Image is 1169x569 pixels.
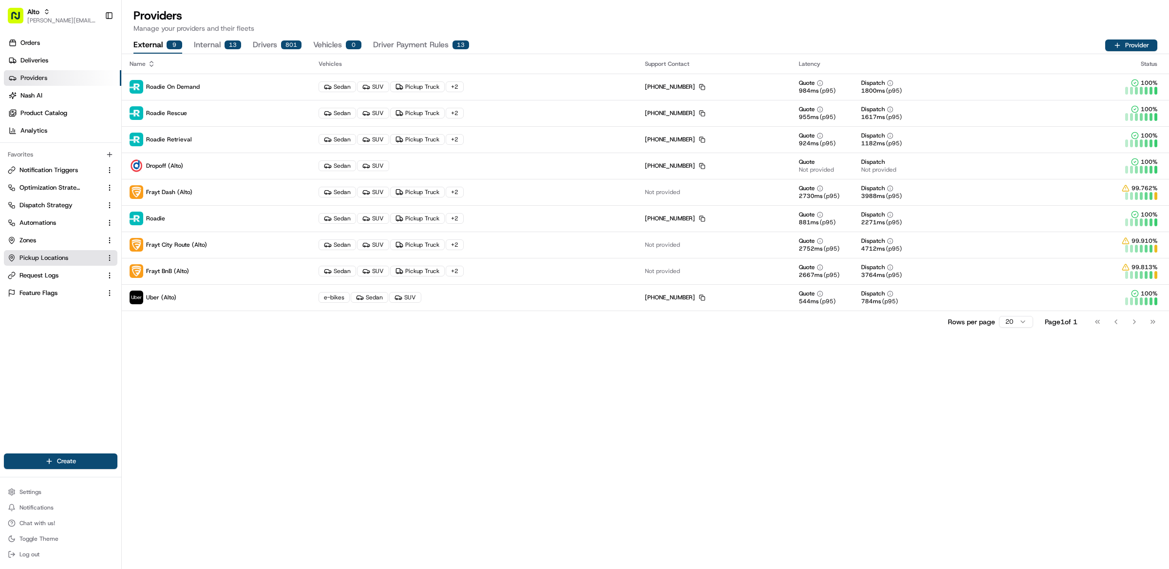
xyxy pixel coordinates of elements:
span: [DATE] [86,151,106,159]
a: Powered byPylon [69,241,118,249]
div: Sedan [319,81,356,92]
div: 13 [453,40,469,49]
img: dropoff_logo_v2.png [130,159,143,173]
button: Optimization Strategy [4,180,117,196]
h1: Providers [133,8,1157,23]
span: Notification Triggers [19,166,78,175]
div: SUV [357,239,389,250]
span: 99.813 % [1131,263,1157,271]
span: [PERSON_NAME] [30,151,79,159]
div: + 2 [446,108,464,118]
button: Vehicles [313,37,361,54]
div: Past conversations [10,127,62,135]
span: (p95) [820,139,836,147]
div: Pickup Truck [390,239,445,250]
a: Pickup Locations [8,254,102,262]
span: 984 ms [799,87,819,95]
div: [PHONE_NUMBER] [645,109,705,117]
button: Zones [4,233,117,248]
a: Product Catalog [4,105,121,121]
span: Dispatch Strategy [19,201,73,210]
div: + 2 [446,81,464,92]
span: Pickup Locations [19,254,68,262]
div: Sedan [319,266,356,276]
span: Automations [19,218,56,227]
a: Notification Triggers [8,166,102,175]
div: + 2 [446,239,464,250]
div: Name [130,60,303,68]
span: 100 % [1141,132,1157,139]
input: Clear [25,63,161,73]
img: Ami Wang [10,168,25,184]
button: See all [151,125,177,137]
span: 784 ms [861,297,881,305]
span: Log out [19,550,39,558]
img: Tiffany Volk [10,142,25,157]
span: [DATE] [86,177,106,185]
div: SUV [357,81,389,92]
button: Internal [194,37,241,54]
div: + 2 [446,187,464,197]
button: Drivers [253,37,302,54]
button: Quote [799,79,823,87]
div: Support Contact [645,60,784,68]
span: 955 ms [799,113,819,121]
img: frayt-logo.jpeg [130,264,143,278]
button: Dispatch [861,263,893,271]
span: 3988 ms [861,192,885,200]
div: Page 1 of 1 [1045,317,1077,327]
span: • [81,177,84,185]
button: External [133,37,182,54]
span: 100 % [1141,158,1157,166]
div: Sedan [319,108,356,118]
img: 4037041995827_4c49e92c6e3ed2e3ec13_72.png [20,93,38,111]
span: Roadie Rescue [146,109,187,117]
button: Settings [4,485,117,499]
div: 13 [225,40,241,49]
button: Log out [4,548,117,561]
span: Settings [19,488,41,496]
button: Create [4,453,117,469]
span: (p95) [820,113,836,121]
span: Roadie [146,215,165,222]
span: Dispatch [861,158,885,166]
span: Zones [19,236,36,245]
span: Not provided [645,188,680,196]
a: Nash AI [4,88,121,103]
div: Sedan [319,134,356,145]
span: 1800 ms [861,87,885,95]
button: Dispatch [861,132,893,139]
img: roadie-logo-v2.jpg [130,106,143,120]
div: [PHONE_NUMBER] [645,83,705,91]
button: Dispatch [861,105,893,113]
span: 99.910 % [1131,237,1157,245]
div: Sedan [319,213,356,224]
a: Dispatch Strategy [8,201,102,210]
span: Frayt City Route (Alto) [146,241,207,249]
div: SUV [357,213,389,224]
div: Sedan [319,187,356,197]
a: Automations [8,218,102,227]
span: Analytics [20,126,47,135]
div: SUV [357,187,389,197]
span: Not provided [645,241,680,249]
p: Manage your providers and their fleets [133,23,1157,33]
span: 100 % [1141,105,1157,113]
span: Optimization Strategy [19,183,81,192]
span: Not provided [645,267,680,275]
div: [PHONE_NUMBER] [645,162,705,170]
img: roadie-logo-v2.jpg [130,80,143,94]
div: Pickup Truck [390,134,445,145]
button: Toggle Theme [4,532,117,546]
span: Quote [799,158,815,166]
span: [PERSON_NAME][EMAIL_ADDRESS][DOMAIN_NAME] [27,17,97,24]
div: e-bikes [319,292,350,303]
button: Dispatch [861,290,893,297]
button: Dispatch Strategy [4,197,117,213]
span: (p95) [886,245,902,253]
div: We're available if you need us! [44,103,134,111]
div: SUV [357,160,389,171]
div: 0 [346,40,361,49]
button: Alto [27,7,39,17]
div: Pickup Truck [390,266,445,276]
